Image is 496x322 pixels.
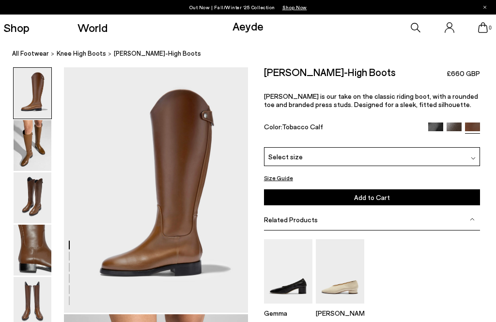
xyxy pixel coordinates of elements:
a: knee high boots [57,48,106,59]
p: Gemma [264,309,312,317]
h2: [PERSON_NAME]-High Boots [264,67,396,77]
a: Gemma Block Heel Pumps Gemma [264,297,312,317]
span: Select size [268,152,303,162]
a: 0 [478,22,488,33]
img: Hector Knee-High Boots - Image 1 [14,68,51,119]
a: All Footwear [12,48,49,59]
img: svg%3E [470,217,475,222]
span: Tobacco Calf [282,123,323,131]
a: Aeyde [232,19,263,33]
p: [PERSON_NAME] is our take on the classic riding boot, with a rounded toe and branded press studs.... [264,92,480,108]
p: [PERSON_NAME] [316,309,364,317]
a: Delia Low-Heeled Ballet Pumps [PERSON_NAME] [316,297,364,317]
button: Add to Cart [264,189,480,205]
img: Hector Knee-High Boots - Image 2 [14,120,51,171]
span: Add to Cart [354,193,390,201]
a: Shop [3,22,30,33]
span: knee high boots [57,49,106,57]
span: [PERSON_NAME]-High Boots [114,48,201,59]
img: Hector Knee-High Boots - Image 3 [14,172,51,223]
img: svg%3E [471,156,476,161]
nav: breadcrumb [12,41,496,67]
img: Hector Knee-High Boots - Image 4 [14,225,51,276]
p: Out Now | Fall/Winter ‘25 Collection [189,2,307,12]
a: World [77,22,108,33]
img: Delia Low-Heeled Ballet Pumps [316,239,364,304]
button: Size Guide [264,173,293,183]
span: £660 GBP [447,69,480,78]
div: Color: [264,123,421,134]
span: Navigate to /collections/new-in [282,4,307,10]
img: Gemma Block Heel Pumps [264,239,312,304]
span: Related Products [264,215,318,224]
span: 0 [488,25,493,31]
